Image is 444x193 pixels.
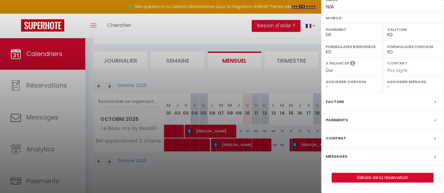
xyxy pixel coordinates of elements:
label: Paiement [326,26,378,33]
label: Assigner Menage [387,78,439,85]
span: Pas signé [387,67,407,73]
label: Formulaire Bienvenue [326,43,378,50]
a: Détails de la réservation [332,173,433,182]
label: Formulaire Checkin [387,43,439,50]
label: Facture [326,98,344,105]
i: Sélectionner OUI si vous souhaiter envoyer les séquences de messages post-checkout [350,60,355,68]
label: Paiements [326,116,348,124]
label: Messages [326,153,347,160]
label: Caution [387,26,439,33]
label: Contrat [387,60,407,65]
label: A relancer [326,60,349,66]
label: Mobile [326,14,439,21]
label: Contrat [326,135,346,142]
label: Assigner Checkin [326,78,378,85]
button: Détails de la réservation [332,173,433,182]
span: N/A [326,4,334,9]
